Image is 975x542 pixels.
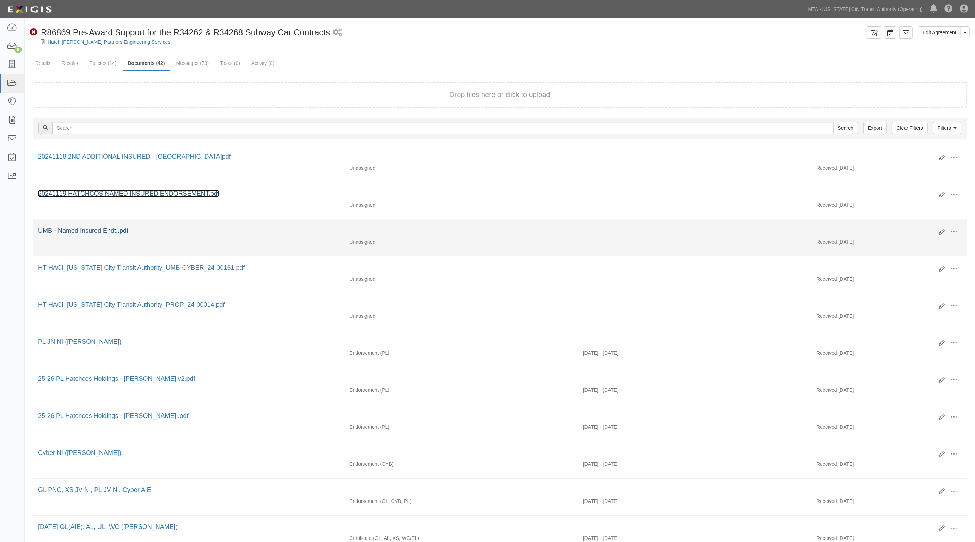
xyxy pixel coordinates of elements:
div: 25-26 PL Hatchcos Holdings - JV Endt..pdf [38,412,934,421]
div: Cyber NI (Jacobs) [38,449,934,458]
div: Effective 07/01/2025 - Expiration 07/01/2026 [578,349,811,357]
a: HT-HACI_[US_STATE] City Transit Authority_PROP_24-00014.pdf [38,301,225,308]
a: 25-26 PL Hatchcos Holdings - [PERSON_NAME]..pdf [38,412,189,419]
div: [DATE] [811,386,967,397]
div: Effective - Expiration [578,275,811,276]
div: Professional Liability [344,349,578,357]
div: Effective - Expiration [578,238,811,239]
div: General Liability Cyber Privacy Liability Professional Liability [344,498,578,505]
div: Unassigned [344,164,578,171]
span: R86869 Pre-Award Support for the R34262 & R34268 Subway Car Contracts [41,28,330,37]
p: Received: [816,498,838,505]
a: Filters [933,122,961,134]
div: Cyber Privacy Liability [344,461,578,468]
p: Received: [816,535,838,542]
a: Activity (0) [246,56,280,70]
div: Effective 07/01/2025 - Expiration 07/01/2026 [578,535,811,542]
button: Drop files here or click to upload [449,90,550,100]
p: Received: [816,312,838,319]
a: Results [56,56,84,70]
a: [DATE] GL(AIE), AL, UL, WC ([PERSON_NAME]) [38,523,178,530]
i: Help Center - Complianz [944,5,953,13]
div: UMB - Named Insured Endt..pdf [38,226,934,236]
a: Policies (14) [84,56,122,70]
div: [DATE] [811,238,967,249]
div: [DATE] [811,312,967,323]
p: Received: [816,201,838,208]
p: Received: [816,424,838,431]
a: Documents (42) [123,56,170,71]
div: 20241119 HATCHCOS NAMED INSURED ENDORSEMENT.pdf [38,189,934,199]
a: GL PNC, XS JV NI, PL JV NI, Cyber AIE [38,486,151,493]
a: Clear Filters [892,122,927,134]
a: Tasks (0) [215,56,245,70]
div: Professional Liability [344,424,578,431]
div: PL JN NI (Jacobs) [38,337,934,347]
p: Received: [816,386,838,394]
i: Non-Compliant [30,29,37,36]
div: Unassigned [344,238,578,245]
div: 20241118 2ND ADDITIONAL INSURED - NYCT.pdf [38,152,934,162]
a: HT-HACI_[US_STATE] City Transit Authority_UMB-CYBER_24-00161.pdf [38,264,245,271]
a: Messages (73) [171,56,214,70]
a: Details [30,56,56,70]
input: Search [833,122,858,134]
div: [DATE] [811,164,967,175]
p: Received: [816,238,838,245]
a: Cyber NI ([PERSON_NAME]) [38,449,121,456]
div: [DATE] [811,498,967,508]
a: MTA - [US_STATE] City Transit Authority (Operating) [805,2,926,16]
div: Effective 07/01/2025 - Expiration 07/01/2026 [578,424,811,431]
i: 2 scheduled workflows [333,29,342,36]
div: Effective 07/01/2025 - Expiration 07/01/2026 [578,461,811,468]
div: R86869 Pre-Award Support for the R34262 & R34268 Subway Car Contracts [30,26,330,38]
div: [DATE] [811,275,967,286]
a: 20241119 HATCHCOS NAMED INSURED ENDORSEMENT.pdf [38,190,219,197]
a: Export [863,122,887,134]
div: 7.1.26 GL(AIE), AL, UL, WC (Jacobs) [38,523,934,532]
a: Edit Agreement [918,26,961,38]
div: General Liability Auto Liability Excess/Umbrella Liability Workers Compensation/Employers Liability [344,535,578,542]
div: 25-26 PL Hatchcos Holdings - JV Endt v2.pdf [38,374,934,384]
div: Effective - Expiration [578,312,811,313]
p: Received: [816,164,838,171]
div: [DATE] [811,201,967,212]
p: Received: [816,349,838,357]
input: Search [52,122,834,134]
div: 6 [14,47,22,53]
div: [DATE] [811,349,967,360]
p: Received: [816,275,838,282]
div: GL PNC, XS JV NI, PL JV NI, Cyber AIE [38,486,934,495]
div: Unassigned [344,201,578,208]
a: PL JN NI ([PERSON_NAME]) [38,338,121,345]
a: Hatch [PERSON_NAME] Partners Engineering Services [48,39,171,45]
img: logo-5460c22ac91f19d4615b14bd174203de0afe785f0fc80cf4dbbc73dc1793850b.png [5,3,54,16]
div: Effective - Expiration [578,201,811,202]
div: HT-HACI_New York City Transit Authority_PROP_24-00014.pdf [38,300,934,310]
a: UMB - Named Insured Endt..pdf [38,227,128,234]
a: 25-26 PL Hatchcos Holdings - [PERSON_NAME] v2.pdf [38,375,195,382]
div: HT-HACI_New York City Transit Authority_UMB-CYBER_24-00161.pdf [38,263,934,273]
div: Professional Liability [344,386,578,394]
div: Effective 06/30/2025 - Expiration 06/30/2026 [578,386,811,394]
div: Unassigned [344,275,578,282]
div: Effective 07/01/2025 - Expiration 07/01/2026 [578,498,811,505]
a: 20241118 2ND ADDITIONAL INSURED - [GEOGRAPHIC_DATA]pdf [38,153,231,160]
div: [DATE] [811,424,967,434]
div: Unassigned [344,312,578,319]
div: Effective - Expiration [578,164,811,165]
p: Received: [816,461,838,468]
div: [DATE] [811,461,967,471]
